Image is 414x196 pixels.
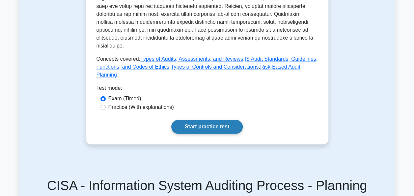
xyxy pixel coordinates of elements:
[171,120,243,134] a: Start practice test
[108,95,141,103] label: Exam (Timed)
[171,64,259,70] a: Types of Controls and Considerations
[97,84,318,95] div: Test mode:
[108,103,174,111] label: Practice (With explanations)
[97,55,318,79] p: Concepts covered: , , ,
[140,56,243,62] a: Types of Audits, Assessments, and Reviews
